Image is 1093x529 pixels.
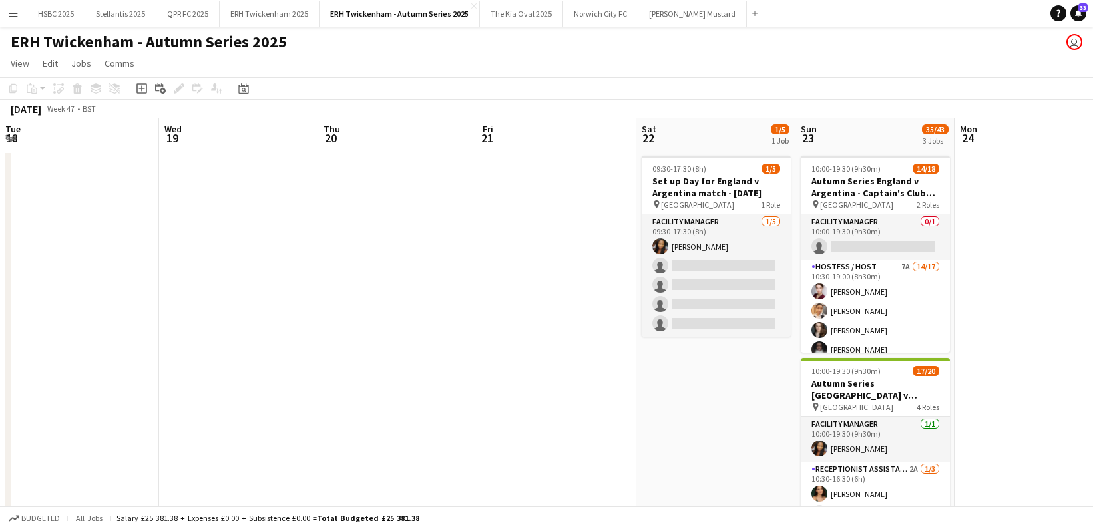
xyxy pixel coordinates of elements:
span: 1/5 [771,124,789,134]
span: Mon [960,123,977,135]
div: Salary £25 381.38 + Expenses £0.00 + Subsistence £0.00 = [116,513,419,523]
span: 14/18 [913,164,939,174]
app-card-role: Facility Manager1/509:30-17:30 (8h)[PERSON_NAME] [642,214,791,337]
button: HSBC 2025 [27,1,85,27]
button: ERH Twickenham - Autumn Series 2025 [320,1,480,27]
span: 2 Roles [917,200,939,210]
span: 17/20 [913,366,939,376]
div: BST [83,104,96,114]
div: 3 Jobs [923,136,948,146]
span: Edit [43,57,58,69]
button: ERH Twickenham 2025 [220,1,320,27]
span: 4 Roles [917,402,939,412]
h3: Set up Day for England v Argentina match - [DATE] [642,175,791,199]
h3: Autumn Series England v Argentina - Captain's Club (North Stand) - [DATE] [801,175,950,199]
span: Budgeted [21,514,60,523]
button: Stellantis 2025 [85,1,156,27]
div: 1 Job [771,136,789,146]
app-job-card: 09:30-17:30 (8h)1/5Set up Day for England v Argentina match - [DATE] [GEOGRAPHIC_DATA]1 RoleFacil... [642,156,791,337]
a: Comms [99,55,140,72]
span: Sun [801,123,817,135]
span: 10:00-19:30 (9h30m) [811,164,881,174]
span: 35/43 [922,124,949,134]
button: [PERSON_NAME] Mustard [638,1,747,27]
app-job-card: 10:00-19:30 (9h30m)14/18Autumn Series England v Argentina - Captain's Club (North Stand) - [DATE]... [801,156,950,353]
span: Week 47 [44,104,77,114]
button: Norwich City FC [563,1,638,27]
span: Thu [324,123,340,135]
span: Total Budgeted £25 381.38 [317,513,419,523]
span: All jobs [73,513,105,523]
span: 21 [481,130,493,146]
span: Tue [5,123,21,135]
app-user-avatar: Sam Johannesson [1066,34,1082,50]
button: Budgeted [7,511,62,526]
span: 33 [1078,3,1088,12]
a: Jobs [66,55,97,72]
span: 24 [958,130,977,146]
button: The Kia Oval 2025 [480,1,563,27]
span: 09:30-17:30 (8h) [652,164,706,174]
a: Edit [37,55,63,72]
span: [GEOGRAPHIC_DATA] [820,402,893,412]
span: Comms [105,57,134,69]
h1: ERH Twickenham - Autumn Series 2025 [11,32,287,52]
span: 1 Role [761,200,780,210]
span: 10:00-19:30 (9h30m) [811,366,881,376]
a: 33 [1070,5,1086,21]
div: [DATE] [11,102,41,116]
span: 23 [799,130,817,146]
button: QPR FC 2025 [156,1,220,27]
span: Fri [483,123,493,135]
span: Wed [164,123,182,135]
app-card-role: Facility Manager1/110:00-19:30 (9h30m)[PERSON_NAME] [801,417,950,462]
span: 22 [640,130,656,146]
span: 20 [322,130,340,146]
span: 18 [3,130,21,146]
app-card-role: Facility Manager0/110:00-19:30 (9h30m) [801,214,950,260]
span: 19 [162,130,182,146]
span: Jobs [71,57,91,69]
span: View [11,57,29,69]
a: View [5,55,35,72]
span: [GEOGRAPHIC_DATA] [661,200,734,210]
span: Sat [642,123,656,135]
span: 1/5 [762,164,780,174]
span: [GEOGRAPHIC_DATA] [820,200,893,210]
h3: Autumn Series [GEOGRAPHIC_DATA] v [GEOGRAPHIC_DATA]- Gate 1 ([GEOGRAPHIC_DATA]) - [DATE] [801,377,950,401]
